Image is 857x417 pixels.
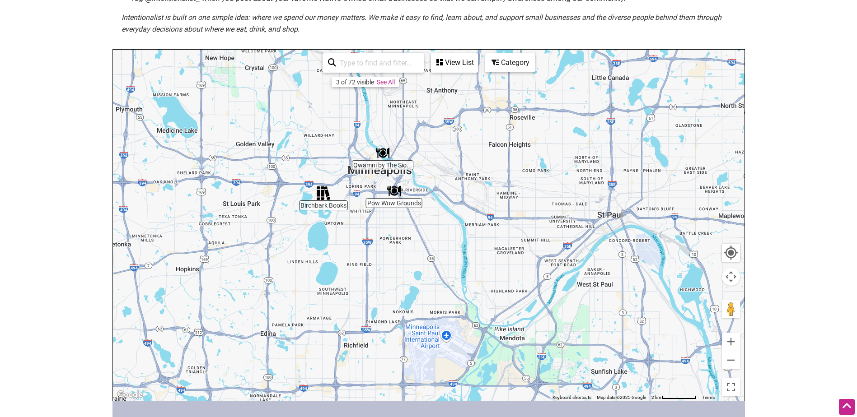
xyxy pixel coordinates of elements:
[722,333,740,351] button: Zoom in
[336,54,418,72] input: Type to find and filter...
[651,395,661,400] span: 2 km
[722,351,740,369] button: Zoom out
[486,54,534,71] div: Category
[485,53,535,72] div: Filter by category
[387,184,401,198] div: Pow Wow Grounds
[597,395,646,400] span: Map data ©2025 Google
[115,389,145,401] img: Google
[553,394,591,401] button: Keyboard shortcuts
[721,378,740,396] button: Toggle fullscreen view
[839,399,855,415] div: Scroll Back to Top
[722,268,740,286] button: Map camera controls
[702,395,715,400] a: Terms (opens in new tab)
[431,53,478,73] div: See a list of the visible businesses
[722,300,740,318] button: Drag Pegman onto the map to open Street View
[649,394,699,401] button: Map Scale: 2 km per 74 pixels
[722,244,740,262] button: Your Location
[376,146,389,160] div: Owamni by The Sioux Chef
[432,54,477,71] div: View List
[115,389,145,401] a: Open this area in Google Maps (opens a new window)
[317,186,330,200] div: Birchbark Books
[122,13,721,33] em: Intentionalist is built on one simple idea: where we spend our money matters. We make it easy to ...
[336,79,374,86] div: 3 of 72 visible
[377,79,395,86] a: See All
[323,53,424,73] div: Type to search and filter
